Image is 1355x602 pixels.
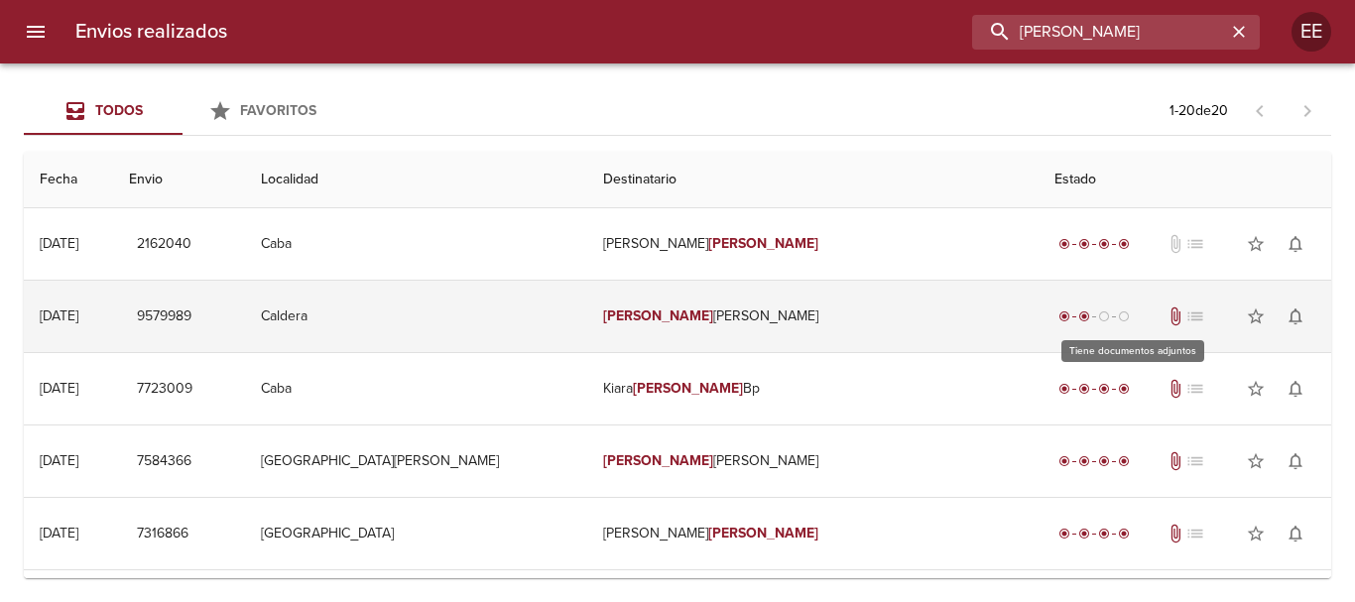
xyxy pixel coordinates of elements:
[1098,238,1110,250] span: radio_button_checked
[1166,451,1185,471] span: Tiene documentos adjuntos
[1058,528,1070,540] span: radio_button_checked
[1118,383,1130,395] span: radio_button_checked
[129,371,200,408] button: 7723009
[40,380,78,397] div: [DATE]
[1276,297,1315,336] button: Activar notificaciones
[1078,238,1090,250] span: radio_button_checked
[129,516,196,552] button: 7316866
[137,232,191,257] span: 2162040
[245,208,587,280] td: Caba
[1166,524,1185,543] span: Tiene documentos adjuntos
[708,235,818,252] em: [PERSON_NAME]
[137,377,192,402] span: 7723009
[1118,455,1130,467] span: radio_button_checked
[1185,451,1205,471] span: No tiene pedido asociado
[1284,87,1331,135] span: Pagina siguiente
[587,353,1039,424] td: Kiara Bp
[1170,101,1228,121] p: 1 - 20 de 20
[245,498,587,569] td: [GEOGRAPHIC_DATA]
[1292,12,1331,52] div: Abrir información de usuario
[1246,451,1266,471] span: star_border
[1286,379,1305,399] span: notifications_none
[1078,383,1090,395] span: radio_button_checked
[1276,224,1315,264] button: Activar notificaciones
[40,525,78,542] div: [DATE]
[12,8,60,56] button: menu
[972,15,1226,50] input: buscar
[587,281,1039,352] td: [PERSON_NAME]
[603,452,713,469] em: [PERSON_NAME]
[1286,234,1305,254] span: notifications_none
[1246,234,1266,254] span: star_border
[24,87,341,135] div: Tabs Envios
[75,16,227,48] h6: Envios realizados
[113,152,245,208] th: Envio
[1078,310,1090,322] span: radio_button_checked
[40,452,78,469] div: [DATE]
[137,449,191,474] span: 7584366
[1246,306,1266,326] span: star_border
[1098,455,1110,467] span: radio_button_checked
[1236,224,1276,264] button: Agregar a favoritos
[587,208,1039,280] td: [PERSON_NAME]
[1098,383,1110,395] span: radio_button_checked
[1276,441,1315,481] button: Activar notificaciones
[129,226,199,263] button: 2162040
[1166,306,1185,326] span: attach_file
[40,235,78,252] div: [DATE]
[137,522,188,546] span: 7316866
[1118,310,1130,322] span: radio_button_unchecked
[1058,383,1070,395] span: radio_button_checked
[1286,306,1305,326] span: notifications_none
[587,152,1039,208] th: Destinatario
[137,304,191,329] span: 9579989
[129,299,199,335] button: 9579989
[1185,234,1205,254] span: No tiene pedido asociado
[1236,297,1276,336] button: Agregar a favoritos
[708,525,818,542] em: [PERSON_NAME]
[1058,238,1070,250] span: radio_button_checked
[587,425,1039,497] td: [PERSON_NAME]
[1185,306,1205,326] span: No tiene pedido asociado
[245,353,587,424] td: Caba
[245,152,587,208] th: Localidad
[1078,455,1090,467] span: radio_button_checked
[245,281,587,352] td: Caldera
[1054,306,1134,326] div: Despachado
[245,425,587,497] td: [GEOGRAPHIC_DATA][PERSON_NAME]
[240,102,316,119] span: Favoritos
[1236,441,1276,481] button: Agregar a favoritos
[1058,455,1070,467] span: radio_button_checked
[1286,451,1305,471] span: notifications_none
[1292,12,1331,52] div: EE
[95,102,143,119] span: Todos
[1078,528,1090,540] span: radio_button_checked
[1246,524,1266,543] span: star_border
[1276,369,1315,409] button: Activar notificaciones
[603,307,713,324] em: [PERSON_NAME]
[1118,238,1130,250] span: radio_button_checked
[1286,524,1305,543] span: notifications_none
[587,498,1039,569] td: [PERSON_NAME]
[1098,310,1110,322] span: radio_button_unchecked
[1276,514,1315,553] button: Activar notificaciones
[1236,100,1284,120] span: Pagina anterior
[1118,528,1130,540] span: radio_button_checked
[1054,379,1134,399] div: Entregado
[24,152,113,208] th: Fecha
[1054,451,1134,471] div: Entregado
[1185,379,1205,399] span: No tiene pedido asociado
[1185,524,1205,543] span: No tiene pedido asociado
[1166,234,1185,254] span: No tiene documentos adjuntos
[1166,379,1185,399] span: attach_file
[129,443,199,480] button: 7584366
[633,380,743,397] em: [PERSON_NAME]
[1098,528,1110,540] span: radio_button_checked
[1054,524,1134,543] div: Entregado
[1039,152,1331,208] th: Estado
[1054,234,1134,254] div: Entregado
[40,307,78,324] div: [DATE]
[1058,310,1070,322] span: radio_button_checked
[1246,379,1266,399] span: star_border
